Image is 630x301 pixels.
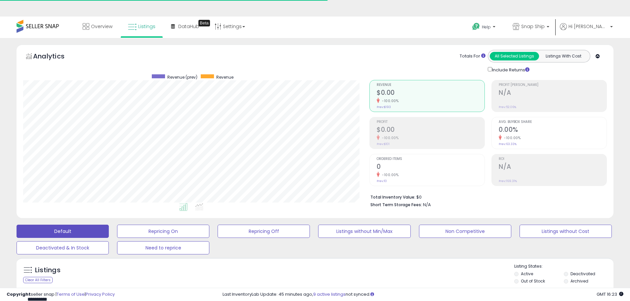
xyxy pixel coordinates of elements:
[178,23,199,30] span: DataHub
[568,23,608,30] span: Hi [PERSON_NAME]
[377,89,484,98] h2: $0.00
[377,126,484,135] h2: $0.00
[17,225,109,238] button: Default
[521,23,545,30] span: Snap Ship
[7,291,115,298] div: seller snap | |
[467,18,502,38] a: Help
[472,22,480,31] i: Get Help
[117,225,209,238] button: Repricing On
[370,194,415,200] b: Total Inventory Value:
[57,291,85,297] a: Terms of Use
[377,105,391,109] small: Prev: $193
[318,225,410,238] button: Listings without Min/Max
[508,17,554,38] a: Snap Ship
[490,52,539,60] button: All Selected Listings
[223,291,623,298] div: Last InventoryLab Update: 45 minutes ago, not synced.
[377,142,390,146] small: Prev: $101
[499,89,607,98] h2: N/A
[216,74,233,80] span: Revenue
[483,66,537,73] div: Include Returns
[521,278,545,284] label: Out of Stock
[499,179,517,183] small: Prev: 169.31%
[460,53,485,59] div: Totals For
[597,291,623,297] span: 2025-09-12 16:23 GMT
[377,157,484,161] span: Ordered Items
[218,225,310,238] button: Repricing Off
[167,74,197,80] span: Revenue (prev)
[499,163,607,172] h2: N/A
[7,291,31,297] strong: Copyright
[539,52,588,60] button: Listings With Cost
[198,20,210,26] div: Tooltip anchor
[377,83,484,87] span: Revenue
[123,17,160,36] a: Listings
[17,241,109,254] button: Deactivated & In Stock
[560,23,613,38] a: Hi [PERSON_NAME]
[570,271,595,277] label: Deactivated
[377,120,484,124] span: Profit
[86,291,115,297] a: Privacy Policy
[482,24,491,30] span: Help
[313,291,346,297] a: 9 active listings
[423,202,431,208] span: N/A
[499,126,607,135] h2: 0.00%
[377,179,387,183] small: Prev: 10
[78,17,117,36] a: Overview
[520,225,612,238] button: Listings without Cost
[499,120,607,124] span: Avg. Buybox Share
[210,17,250,36] a: Settings
[499,83,607,87] span: Profit [PERSON_NAME]
[91,23,112,30] span: Overview
[138,23,155,30] span: Listings
[370,202,422,207] b: Short Term Storage Fees:
[117,241,209,254] button: Need to reprice
[380,98,399,103] small: -100.00%
[166,17,204,36] a: DataHub
[570,278,588,284] label: Archived
[499,157,607,161] span: ROI
[23,277,53,283] div: Clear All Filters
[499,142,517,146] small: Prev: 63.33%
[35,266,61,275] h5: Listings
[502,135,521,140] small: -100.00%
[380,135,399,140] small: -100.00%
[370,193,602,201] li: $0
[377,163,484,172] h2: 0
[419,225,511,238] button: Non Competitive
[33,52,77,62] h5: Analytics
[380,172,399,177] small: -100.00%
[499,105,516,109] small: Prev: 52.06%
[521,271,533,277] label: Active
[514,263,613,270] p: Listing States:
